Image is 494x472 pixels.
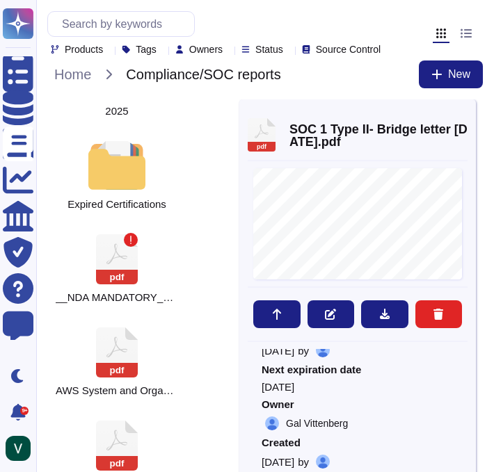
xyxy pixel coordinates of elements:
span: Products [65,44,103,54]
div: by [262,455,454,469]
button: user [3,433,40,464]
button: Edit [308,300,355,328]
span: SOC 1 Type II- Bridge letter [DATE].pdf [289,123,468,148]
span: Created [262,437,454,448]
div: by [262,343,454,357]
span: 2025 [105,105,128,117]
button: Move to... [253,300,301,328]
span: [DATE] [262,345,294,356]
span: Owners [189,44,223,54]
span: New [448,69,470,80]
div: 9+ [20,407,29,415]
input: Search by keywords [55,12,194,36]
img: user [6,436,31,461]
span: [DATE] [262,457,294,467]
span: Home [47,64,98,85]
span: Status [255,44,283,54]
span: Compliance/SOC reports [119,64,287,85]
span: Tags [136,44,157,54]
span: AWS System and Organization Controls SOC 1 Report.pdf [56,384,178,397]
button: Delete [415,300,463,328]
span: Next expiration date [262,364,454,375]
span: Gal Vittenberg [286,418,348,428]
img: user [316,343,330,357]
span: __NDA MANDATORY___Deel_2023_SOC1TypeII_Final Report_2023 (1).pdf [56,291,178,304]
button: New [419,60,483,88]
span: [DATE] [262,382,454,392]
img: user [316,455,330,469]
img: user [265,416,279,430]
span: Expired Certifications [67,198,166,211]
span: Source Control [316,44,381,54]
button: Download [361,300,408,328]
span: Owner [262,399,454,409]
